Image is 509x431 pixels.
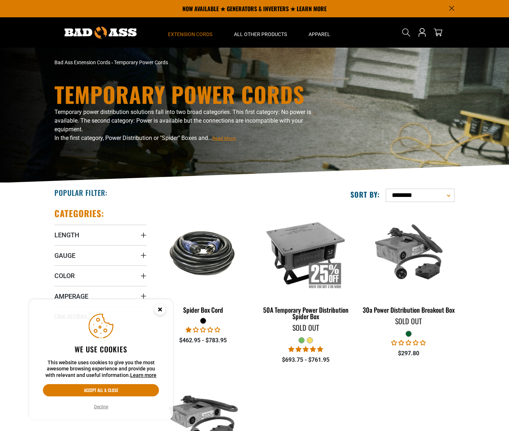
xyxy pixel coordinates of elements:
[111,60,113,65] span: ›
[363,317,455,325] div: Sold Out
[363,349,455,358] div: $297.80
[54,245,146,265] summary: Gauge
[363,208,455,317] a: green 30a Power Distribution Breakout Box
[54,188,107,197] h2: Popular Filter:
[92,403,110,410] button: Decline
[54,251,75,260] span: Gauge
[54,60,110,65] a: Bad Ass Extension Cords
[223,17,298,48] summary: All Other Products
[43,344,159,354] h2: We use cookies
[157,336,249,345] div: $462.95 - $783.95
[114,60,168,65] span: Temporary Power Cords
[54,135,236,141] span: In the first category, Power Distribution or "Spider" Boxes and...
[130,372,156,378] a: Learn more
[43,384,159,396] button: Accept all & close
[260,324,352,331] div: Sold Out
[54,225,146,245] summary: Length
[350,190,380,199] label: Sort by:
[234,31,287,38] span: All Other Products
[212,136,236,141] span: Read More
[391,339,426,346] span: 0.00 stars
[29,299,173,420] aside: Cookie Consent
[54,59,318,66] nav: breadcrumbs
[157,307,249,313] div: Spider Box Cord
[54,83,318,105] h1: Temporary Power Cords
[260,211,351,294] img: 50A Temporary Power Distribution Spider Box
[157,208,249,317] a: black Spider Box Cord
[186,326,220,333] span: 1.00 stars
[54,265,146,286] summary: Color
[400,27,412,38] summary: Search
[54,231,79,239] span: Length
[54,109,311,133] span: Temporary power distribution solutions fall into two broad categories. This first category: No po...
[363,307,455,313] div: 30a Power Distribution Breakout Box
[54,286,146,306] summary: Amperage
[309,31,330,38] span: Apparel
[54,292,88,300] span: Amperage
[260,307,352,320] div: 50A Temporary Power Distribution Spider Box
[288,346,323,353] span: 5.00 stars
[54,272,75,280] span: Color
[260,356,352,364] div: $693.75 - $761.95
[65,27,137,39] img: Bad Ass Extension Cords
[54,208,104,219] h2: Categories:
[158,225,249,281] img: black
[363,211,454,294] img: green
[43,360,159,379] p: This website uses cookies to give you the most awesome browsing experience and provide you with r...
[260,208,352,324] a: 50A Temporary Power Distribution Spider Box 50A Temporary Power Distribution Spider Box
[298,17,341,48] summary: Apparel
[168,31,212,38] span: Extension Cords
[157,17,223,48] summary: Extension Cords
